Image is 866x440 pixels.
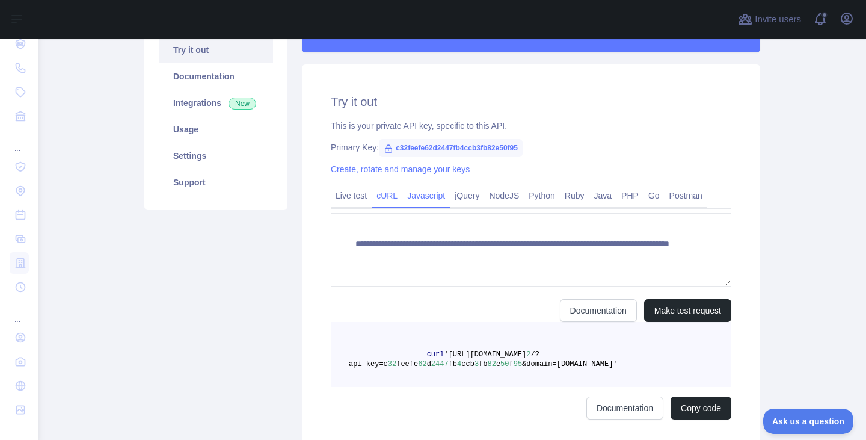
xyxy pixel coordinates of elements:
span: 50 [500,360,509,368]
span: 2447 [431,360,449,368]
a: Javascript [402,186,450,205]
span: fb [449,360,457,368]
button: Copy code [671,397,731,420]
iframe: Toggle Customer Support [763,409,854,434]
div: ... [10,300,29,324]
span: 82 [487,360,496,368]
span: fb [479,360,487,368]
span: New [229,98,256,110]
span: &domain=[DOMAIN_NAME]' [522,360,617,368]
span: 95 [514,360,522,368]
span: e [496,360,500,368]
a: Live test [331,186,372,205]
a: Support [159,169,273,196]
a: Postman [665,186,707,205]
a: PHP [616,186,643,205]
span: 2 [526,350,530,359]
a: Ruby [560,186,589,205]
span: Invite users [755,13,801,26]
div: This is your private API key, specific to this API. [331,120,731,132]
span: 3 [474,360,479,368]
div: Primary Key: [331,141,731,153]
span: 62 [418,360,426,368]
button: Invite users [735,10,803,29]
span: 4 [457,360,461,368]
span: 32 [388,360,396,368]
span: curl [427,350,444,359]
span: ccb [461,360,474,368]
a: Java [589,186,617,205]
a: Documentation [159,63,273,90]
a: cURL [372,186,402,205]
a: NodeJS [484,186,524,205]
a: Usage [159,116,273,143]
h2: Try it out [331,93,731,110]
span: f [509,360,514,368]
a: jQuery [450,186,484,205]
a: Create, rotate and manage your keys [331,164,470,174]
a: Python [524,186,560,205]
a: Integrations New [159,90,273,116]
a: Try it out [159,37,273,63]
span: feefe [396,360,418,368]
span: d [427,360,431,368]
a: Settings [159,143,273,169]
button: Make test request [644,299,731,322]
span: c32feefe62d2447fb4ccb3fb82e50f95 [379,139,523,157]
a: Documentation [560,299,637,322]
div: ... [10,129,29,153]
a: Go [643,186,665,205]
span: '[URL][DOMAIN_NAME] [444,350,526,359]
a: Documentation [586,397,663,420]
